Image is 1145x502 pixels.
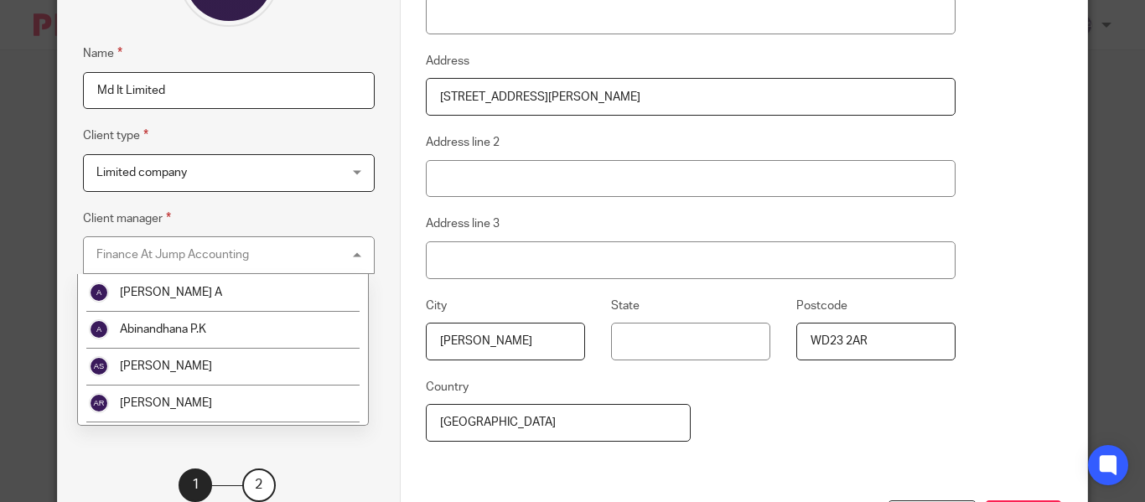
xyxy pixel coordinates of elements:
label: Country [426,379,469,396]
label: Postcode [796,298,847,314]
label: Name [83,44,122,63]
span: Abinandhana P.K [120,323,206,335]
label: Address line 2 [426,134,500,151]
span: [PERSON_NAME] [120,360,212,372]
label: Client manager [83,209,171,228]
span: [PERSON_NAME] [120,397,212,409]
span: [PERSON_NAME] A [120,287,222,298]
div: 2 [242,468,276,502]
label: Client type [83,126,148,145]
label: Address [426,53,469,70]
img: svg%3E [89,393,109,413]
div: 1 [179,468,212,502]
label: State [611,298,640,314]
img: svg%3E [89,319,109,339]
label: City [426,298,447,314]
label: Address line 3 [426,215,500,232]
img: svg%3E [89,282,109,303]
span: Limited company [96,167,187,179]
div: Finance At Jump Accounting [96,249,249,261]
img: svg%3E [89,356,109,376]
